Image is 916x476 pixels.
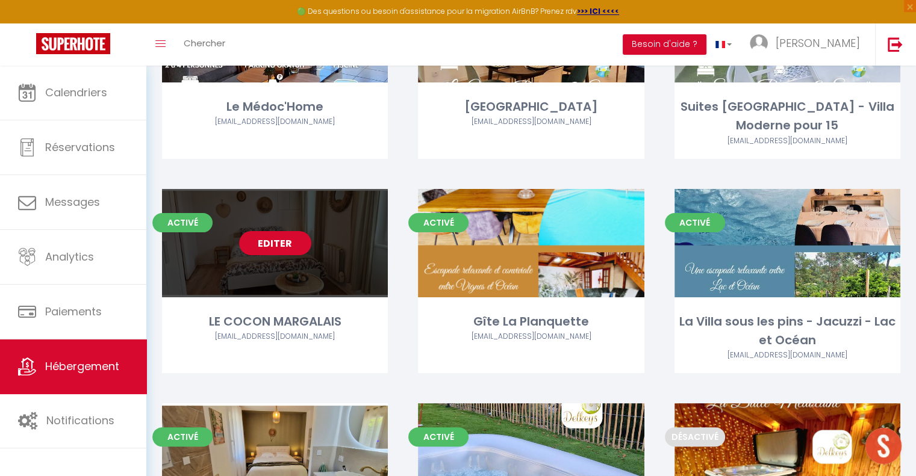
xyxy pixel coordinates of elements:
div: Airbnb [162,331,388,342]
img: Super Booking [36,33,110,54]
span: Notifications [46,413,114,428]
div: Airbnb [675,350,900,361]
div: La Villa sous les pins - Jacuzzi - Lac et Océan [675,312,900,350]
span: Chercher [184,37,225,49]
button: Besoin d'aide ? [623,34,706,55]
img: ... [750,34,768,52]
span: Hébergement [45,359,119,374]
div: Le Médoc'Home [162,97,388,116]
span: Activé [408,213,469,232]
div: Airbnb [418,331,644,342]
span: Réservations [45,140,115,155]
span: Calendriers [45,85,107,100]
span: Activé [665,213,725,232]
div: LE COCON MARGALAIS [162,312,388,331]
span: Activé [152,213,213,232]
div: [GEOGRAPHIC_DATA] [418,97,644,116]
span: Activé [152,427,213,447]
img: logout [888,37,903,52]
div: Ouvrir le chat [865,428,902,464]
div: Airbnb [418,116,644,128]
div: Suites [GEOGRAPHIC_DATA] - Villa Moderne pour 15 [675,97,900,135]
a: ... [PERSON_NAME] [741,23,875,66]
a: >>> ICI <<<< [577,6,619,16]
span: Analytics [45,249,94,264]
div: Airbnb [162,116,388,128]
span: [PERSON_NAME] [776,36,860,51]
a: Chercher [175,23,234,66]
div: Airbnb [675,135,900,147]
span: Activé [408,427,469,447]
span: Messages [45,194,100,209]
a: Editer [239,231,311,255]
div: Gîte La Planquette [418,312,644,331]
span: Paiements [45,304,102,319]
span: Désactivé [665,427,725,447]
